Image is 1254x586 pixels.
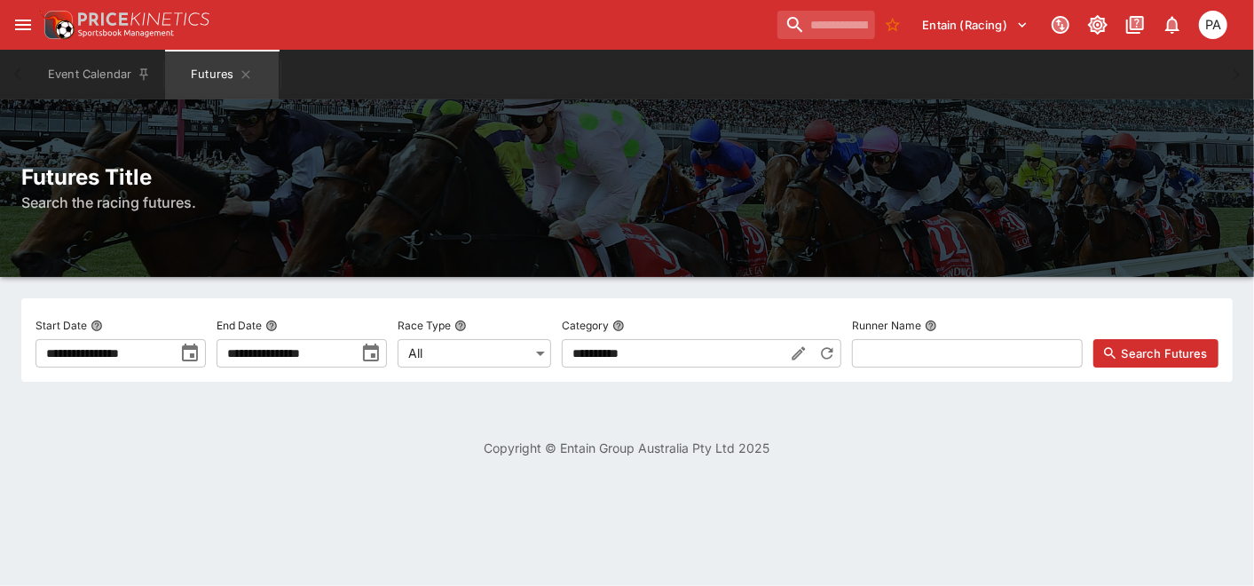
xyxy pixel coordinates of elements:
input: search [777,11,875,39]
button: Edit Category [785,339,813,368]
img: Sportsbook Management [78,29,174,37]
div: Peter Addley [1199,11,1227,39]
span: Search Futures [1122,344,1208,362]
h2: Futures Title [21,163,1233,191]
h6: Search the racing futures. [21,192,1233,213]
button: Documentation [1119,9,1151,41]
button: open drawer [7,9,39,41]
button: Race Type [454,320,467,332]
button: Connected to PK [1045,9,1077,41]
button: Reset Category to All Racing [813,339,841,368]
p: Start Date [35,318,87,333]
button: No Bookmarks [879,11,907,39]
button: Futures [165,50,279,99]
button: Toggle light/dark mode [1082,9,1114,41]
p: Race Type [398,318,451,333]
div: All [398,339,551,368]
button: Peter Addley [1194,5,1233,44]
p: Runner Name [852,318,921,333]
button: Event Calendar [37,50,162,99]
button: Start Date [91,320,103,332]
button: Notifications [1156,9,1188,41]
button: toggle date time picker [355,337,387,369]
button: toggle date time picker [174,337,206,369]
button: Category [612,320,625,332]
button: Search Futures [1093,339,1219,368]
p: End Date [217,318,262,333]
button: Select Tenant [912,11,1039,39]
img: PriceKinetics Logo [39,7,75,43]
button: Runner Name [925,320,937,332]
button: End Date [265,320,278,332]
p: Category [562,318,609,333]
img: PriceKinetics [78,12,209,26]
